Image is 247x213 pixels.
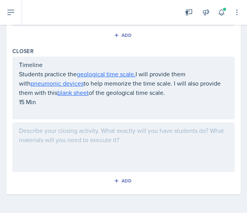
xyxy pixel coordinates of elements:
button: Add [111,175,136,187]
p: Timeline [19,60,228,69]
label: Closer [12,47,34,55]
a: geological time scale. [77,70,136,78]
p: Students practice the I will provide them with to help memorize the time scale. I will also provi... [19,69,228,97]
div: Add [115,32,132,38]
a: pneumonic devices [31,79,84,88]
a: blank sheet [57,88,89,97]
p: 15 Min [19,97,228,106]
div: Add [115,178,132,184]
button: Add [111,29,136,41]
